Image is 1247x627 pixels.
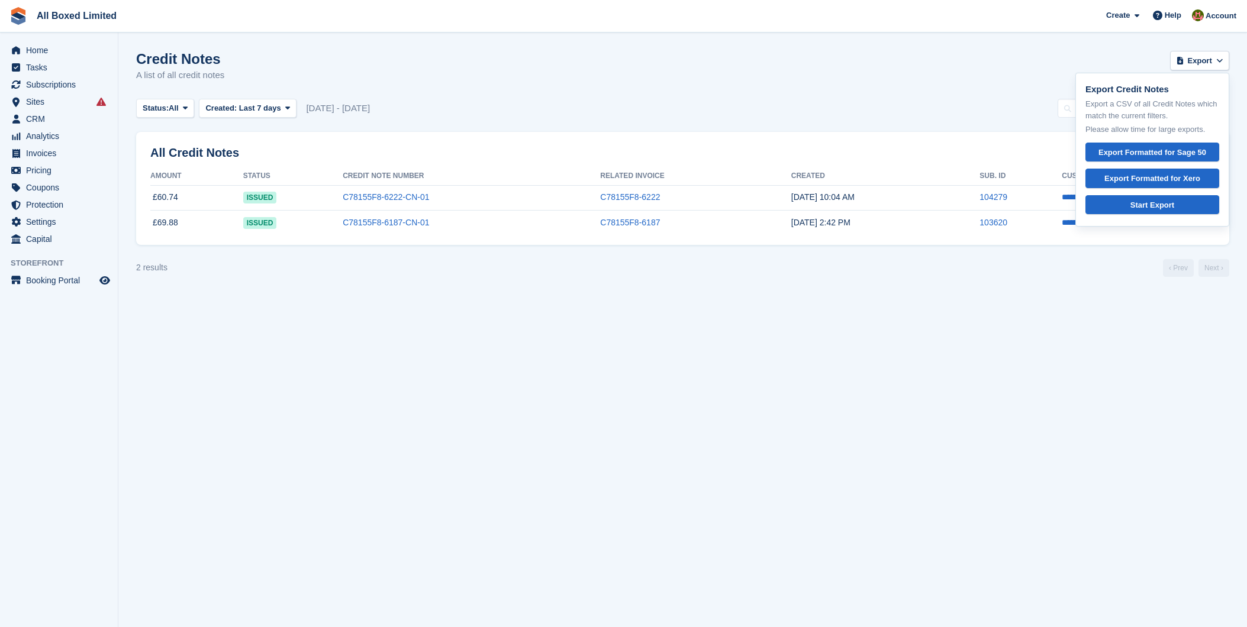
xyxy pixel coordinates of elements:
[1163,259,1194,277] a: Previous
[26,59,97,76] span: Tasks
[1198,259,1229,277] a: Next
[26,231,97,247] span: Capital
[243,217,277,229] span: issued
[136,99,194,118] button: Status: All
[791,167,980,186] th: Created
[6,128,112,144] a: menu
[1062,167,1215,186] th: Customer
[150,167,243,186] th: Amount
[1206,10,1236,22] span: Account
[1170,51,1229,70] button: Export
[6,272,112,289] a: menu
[205,104,237,112] span: Created:
[32,6,121,25] a: All Boxed Limited
[1161,259,1232,277] nav: Page
[136,51,224,67] h1: Credit Notes
[6,76,112,93] a: menu
[239,104,281,112] span: Last 7 days
[26,111,97,127] span: CRM
[26,214,97,230] span: Settings
[1095,147,1209,159] div: Export Formatted for Sage 50
[11,257,118,269] span: Storefront
[6,196,112,213] a: menu
[6,59,112,76] a: menu
[979,218,1007,227] a: 103620
[26,42,97,59] span: Home
[600,218,660,227] a: C78155F8-6187
[150,146,1215,160] h2: All Credit Notes
[143,102,169,114] span: Status:
[1085,83,1219,96] p: Export Credit Notes
[1095,173,1209,185] div: Export Formatted for Xero
[1085,98,1219,121] p: Export a CSV of all Credit Notes which match the current filters.
[1085,169,1219,188] a: Export Formatted for Xero
[150,185,243,211] td: £60.74
[136,261,167,274] div: 2 results
[1095,199,1209,211] div: Start Export
[243,167,343,186] th: Status
[979,192,1007,202] a: 104279
[6,93,112,110] a: menu
[343,167,600,186] th: Credit Note Number
[199,99,297,118] button: Created: Last 7 days
[26,196,97,213] span: Protection
[1188,55,1212,67] span: Export
[6,162,112,179] a: menu
[1192,9,1204,21] img: Sharon Hawkins
[6,214,112,230] a: menu
[26,76,97,93] span: Subscriptions
[600,192,660,202] a: C78155F8-6222
[26,145,97,161] span: Invoices
[26,128,97,144] span: Analytics
[9,7,27,25] img: stora-icon-8386f47178a22dfd0bd8f6a31ec36ba5ce8667c1dd55bd0f319d3a0aa187defe.svg
[1085,195,1219,215] a: Start Export
[343,192,429,202] a: C78155F8-6222-CN-01
[306,102,370,115] span: [DATE] - [DATE]
[6,145,112,161] a: menu
[150,211,243,235] td: £69.88
[343,218,429,227] a: C78155F8-6187-CN-01
[1106,9,1130,21] span: Create
[243,192,277,203] span: issued
[6,111,112,127] a: menu
[791,218,850,227] time: 2025-08-28 13:42:55 UTC
[136,69,224,82] p: A list of all credit notes
[98,273,112,287] a: Preview store
[6,231,112,247] a: menu
[1165,9,1181,21] span: Help
[26,272,97,289] span: Booking Portal
[600,167,791,186] th: Related Invoice
[26,93,97,110] span: Sites
[6,42,112,59] a: menu
[26,179,97,196] span: Coupons
[26,162,97,179] span: Pricing
[791,192,855,202] time: 2025-08-29 09:04:52 UTC
[1085,143,1219,162] a: Export Formatted for Sage 50
[96,97,106,106] i: Smart entry sync failures have occurred
[979,167,1062,186] th: Sub. ID
[169,102,179,114] span: All
[6,179,112,196] a: menu
[1085,124,1219,135] p: Please allow time for large exports.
